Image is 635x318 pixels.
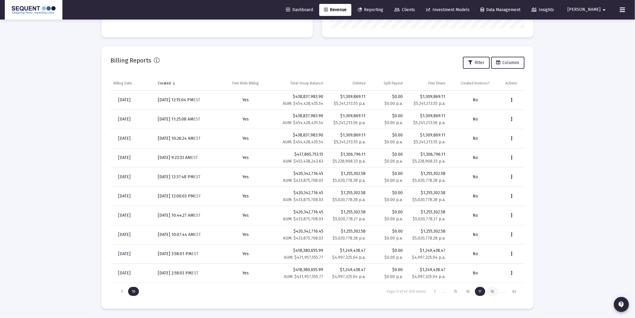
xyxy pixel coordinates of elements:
div: . . . [439,289,449,294]
small: $4,997,325.04 p.a. [333,274,366,279]
span: Columns [496,60,519,65]
small: $4,997,325.04 p.a. [412,274,445,279]
div: No [451,116,499,122]
div: Actions [506,81,518,86]
small: $5,241,213.56 p.a. [334,120,366,125]
div: Yes [222,97,269,103]
small: $5,228,908.33 p.a. [412,159,445,164]
div: Page 16 [462,287,473,296]
div: $437,865,753.15 [275,151,323,164]
div: Created Invoices? [461,81,490,86]
span: [DATE] [118,174,131,179]
div: Page 17 of 62 (618 items) [387,289,426,294]
div: $1,255,302.58 [329,228,366,234]
a: Investment Models [421,4,474,16]
div: $1,309,869.11 [329,113,366,119]
a: Clients [390,4,420,16]
small: $5,020,778.27 p.a. [413,216,445,222]
div: $0.00 [372,267,403,280]
div: Split Payout [384,81,403,86]
div: [DATE] 10:07:44 AM [158,232,216,238]
span: [DATE] [118,155,131,160]
a: [DATE] [113,133,135,145]
td: Column Debited [326,76,369,90]
small: $5,241,213.55 p.a. [414,101,445,106]
small: $5,020,778.28 p.a. [412,236,445,241]
div: $1,306,796.11 [329,151,366,157]
div: $1,255,302.58 [329,190,366,196]
div: No [451,155,499,161]
div: $0.00 [372,209,403,222]
div: Billing Date [113,81,132,86]
div: Firm Share [428,81,445,86]
div: $1,306,796.11 [409,151,446,157]
div: No [451,193,499,199]
span: [DATE] [118,232,131,237]
div: Page 62 [509,287,520,296]
a: Dashboard [281,4,318,16]
a: [DATE] [113,171,135,183]
small: $5,020,778.28 p.a. [412,197,445,202]
div: $0.00 [372,132,403,145]
div: No [451,213,499,219]
div: Yes [222,193,269,199]
div: $1,255,302.58 [409,228,446,234]
span: Investment Models [426,7,470,12]
a: [DATE] [113,94,135,106]
div: Data grid [110,76,525,300]
small: AUM: $433,875,708.03 [283,178,323,183]
button: Columns [491,57,525,69]
div: Yes [222,174,269,180]
small: EST [193,117,200,122]
a: [DATE] [113,152,135,164]
button: [PERSON_NAME] [561,4,615,16]
a: Insights [527,4,559,16]
small: AUM: $431,957,555.77 [284,274,323,279]
span: Reporting [358,7,383,12]
small: AUM: $433,875,708.03 [283,236,323,241]
div: Page 17 [475,287,485,296]
small: $5,020,778.28 p.a. [333,197,366,202]
small: $0.00 p.a. [385,120,403,125]
td: Column Created Invoices? [448,76,502,90]
div: Firm Wide Billing [233,81,259,86]
div: Debited [353,81,366,86]
div: Total Group Balance [290,81,323,86]
a: [DATE] [113,113,135,125]
small: $0.00 p.a. [385,255,403,260]
small: $0.00 p.a. [385,139,403,145]
div: [DATE] 12:15:04 PM [158,97,216,103]
div: $1,309,869.11 [409,113,446,119]
span: [DATE] [118,136,131,141]
mat-icon: arrow_drop_down [601,4,608,16]
div: No [451,251,499,257]
a: [DATE] [113,267,135,279]
small: AUM: $433,875,708.03 [283,197,323,202]
small: $5,020,778.28 p.a. [333,236,366,241]
span: Filter [468,60,485,65]
span: Dashboard [286,7,313,12]
div: Yes [222,155,269,161]
div: $1,249,438.47 [329,248,366,254]
div: $1,255,302.58 [329,171,366,177]
a: Revenue [319,4,351,16]
small: $0.00 p.a. [385,274,403,279]
div: $0.00 [372,171,403,184]
small: $5,241,213.55 p.a. [414,139,445,145]
div: Display 5 items on page [118,287,127,296]
div: No [451,136,499,142]
div: Yes [222,251,269,257]
div: $418,380,655.99 [275,248,323,261]
span: [DATE] [118,213,131,218]
div: $420,342,716.45 [275,209,323,222]
td: Column Billing Date [110,76,155,90]
td: Column Created [155,76,219,90]
small: $5,020,778.28 p.a. [333,178,366,183]
span: Clients [394,7,415,12]
div: Yes [222,136,269,142]
small: $0.00 p.a. [385,159,403,164]
img: Dashboard [9,4,58,16]
a: Data Management [476,4,525,16]
a: [DATE] [113,248,135,260]
div: $1,255,302.58 [329,209,366,215]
